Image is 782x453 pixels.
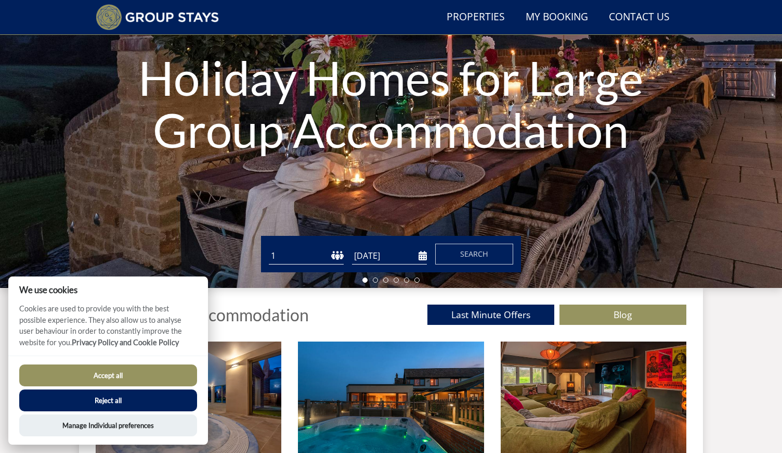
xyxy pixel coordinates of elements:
span: Search [460,249,488,259]
a: Last Minute Offers [427,305,554,325]
button: Search [435,244,513,265]
a: Privacy Policy and Cookie Policy [72,338,179,347]
button: Manage Individual preferences [19,414,197,436]
h1: Holiday Homes for Large Group Accommodation [118,31,665,177]
input: Arrival Date [352,247,427,265]
button: Reject all [19,389,197,411]
a: Blog [559,305,686,325]
img: Group Stays [96,4,219,30]
h2: We use cookies [8,285,208,295]
button: Accept all [19,364,197,386]
p: Cookies are used to provide you with the best possible experience. They also allow us to analyse ... [8,303,208,356]
a: My Booking [522,6,592,29]
a: Contact Us [605,6,674,29]
a: Properties [442,6,509,29]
